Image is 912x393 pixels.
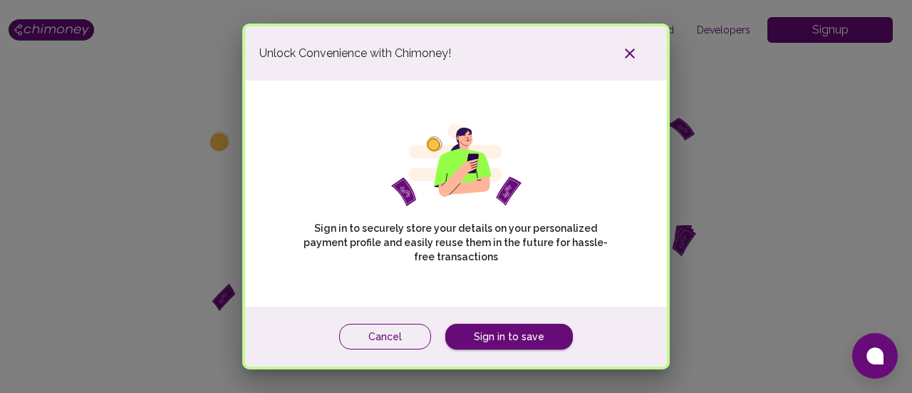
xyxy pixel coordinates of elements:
[259,45,451,62] span: Unlock Convenience with Chimoney!
[852,333,898,379] button: Open chat window
[391,123,522,207] img: girl phone svg
[339,324,431,350] button: Cancel
[445,324,573,350] a: Sign in to save
[294,221,617,264] p: Sign in to securely store your details on your personalized payment profile and easily reuse them...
